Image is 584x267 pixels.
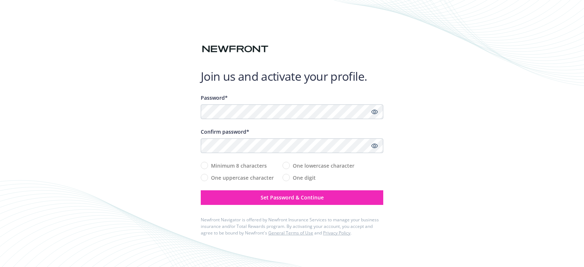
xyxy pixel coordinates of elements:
a: General Terms of Use [268,230,313,236]
button: Set Password & Continue [201,190,383,205]
span: One digit [293,174,316,182]
input: Enter a unique password... [201,104,383,119]
span: One uppercase character [211,174,274,182]
span: One lowercase character [293,162,354,169]
span: Minimum 8 characters [211,162,267,169]
span: Confirm password* [201,128,249,135]
a: Privacy Policy [323,230,350,236]
input: Confirm your unique password [201,138,383,153]
div: Newfront Navigator is offered by Newfront Insurance Services to manage your business insurance an... [201,217,383,236]
h1: Join us and activate your profile. [201,69,383,84]
a: Show password [370,141,379,150]
a: Show password [370,107,379,116]
img: Newfront logo [201,43,270,56]
span: Set Password & Continue [261,194,324,201]
span: Password* [201,94,228,101]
